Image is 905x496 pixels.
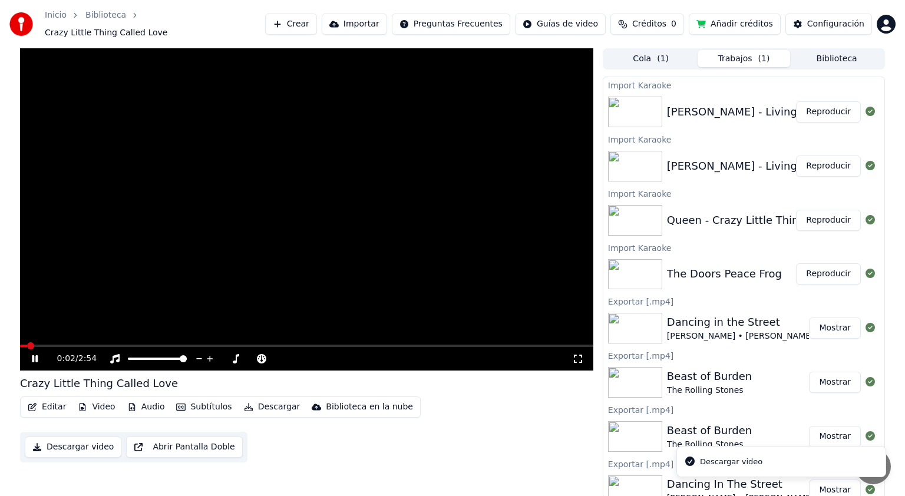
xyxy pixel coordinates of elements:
[126,437,242,458] button: Abrir Pantalla Doble
[796,156,861,177] button: Reproducir
[667,104,861,120] div: [PERSON_NAME] - Living On My Own
[605,50,698,67] button: Cola
[809,426,861,447] button: Mostrar
[603,78,884,92] div: Import Karaoke
[790,50,883,67] button: Biblioteca
[45,9,67,21] a: Inicio
[667,476,814,492] div: Dancing In The Street
[326,401,413,413] div: Biblioteca en la nube
[20,375,178,392] div: Crazy Little Thing Called Love
[171,399,236,415] button: Subtítulos
[603,294,884,308] div: Exportar [.mp4]
[758,53,770,65] span: ( 1 )
[322,14,387,35] button: Importar
[57,353,85,365] div: /
[698,50,791,67] button: Trabajos
[700,456,762,468] div: Descargar video
[667,368,752,385] div: Beast of Burden
[667,158,861,174] div: [PERSON_NAME] - Living On My Own
[123,399,170,415] button: Audio
[603,132,884,146] div: Import Karaoke
[9,12,33,36] img: youka
[603,186,884,200] div: Import Karaoke
[667,422,752,439] div: Beast of Burden
[239,399,305,415] button: Descargar
[807,18,864,30] div: Configuración
[667,385,752,396] div: The Rolling Stones
[796,210,861,231] button: Reproducir
[603,457,884,471] div: Exportar [.mp4]
[85,9,126,21] a: Biblioteca
[671,18,676,30] span: 0
[610,14,684,35] button: Créditos0
[667,314,814,330] div: Dancing in the Street
[603,240,884,254] div: Import Karaoke
[796,263,861,285] button: Reproducir
[809,372,861,393] button: Mostrar
[667,266,782,282] div: The Doors Peace Frog
[667,330,814,342] div: [PERSON_NAME] • [PERSON_NAME]
[265,14,317,35] button: Crear
[45,27,167,39] span: Crazy Little Thing Called Love
[23,399,71,415] button: Editar
[25,437,121,458] button: Descargar video
[632,18,666,30] span: Créditos
[515,14,606,35] button: Guías de video
[45,9,265,39] nav: breadcrumb
[796,101,861,123] button: Reproducir
[73,399,120,415] button: Video
[667,439,752,451] div: The Rolling Stones
[392,14,510,35] button: Preguntas Frecuentes
[57,353,75,365] span: 0:02
[689,14,781,35] button: Añadir créditos
[603,402,884,416] div: Exportar [.mp4]
[809,318,861,339] button: Mostrar
[657,53,669,65] span: ( 1 )
[667,212,870,229] div: Queen - Crazy Little Thing Called Love
[78,353,97,365] span: 2:54
[603,348,884,362] div: Exportar [.mp4]
[785,14,872,35] button: Configuración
